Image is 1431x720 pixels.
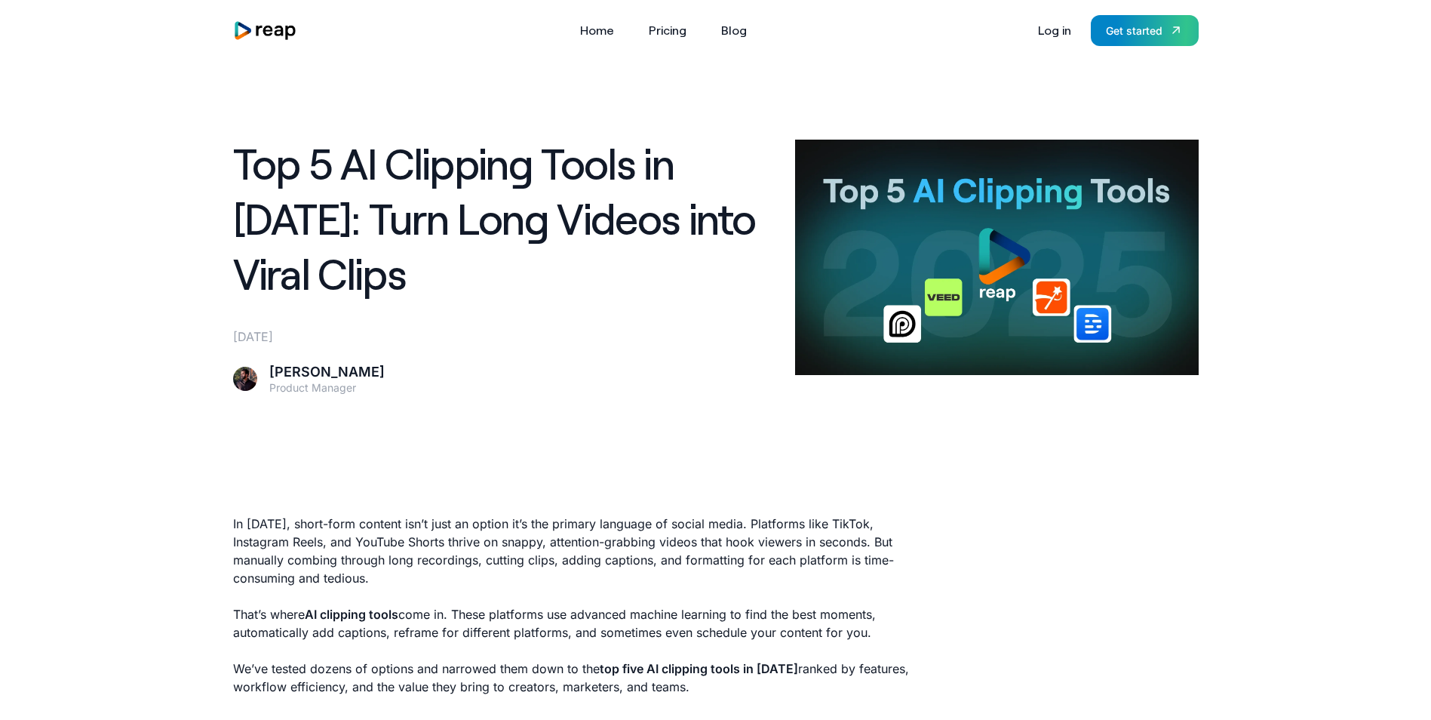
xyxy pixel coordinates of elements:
div: [DATE] [233,328,777,346]
a: Blog [714,18,754,42]
a: Get started [1091,15,1199,46]
div: [PERSON_NAME] [269,364,385,381]
p: In [DATE], short-form content isn’t just an option it’s the primary language of social media. Pla... [233,515,915,587]
p: We’ve tested dozens of options and narrowed them down to the ranked by features, workflow efficie... [233,660,915,696]
a: Log in [1030,18,1079,42]
strong: top five AI clipping tools in [DATE] [600,661,798,676]
a: Home [573,18,622,42]
img: reap logo [233,20,298,41]
p: That’s where come in. These platforms use advanced machine learning to find the best moments, aut... [233,605,915,642]
a: home [233,20,298,41]
a: Pricing [641,18,694,42]
div: Product Manager [269,381,385,395]
h1: Top 5 AI Clipping Tools in [DATE]: Turn Long Videos into Viral Clips [233,136,777,300]
strong: AI clipping tools [305,607,398,622]
div: Get started [1106,23,1162,38]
